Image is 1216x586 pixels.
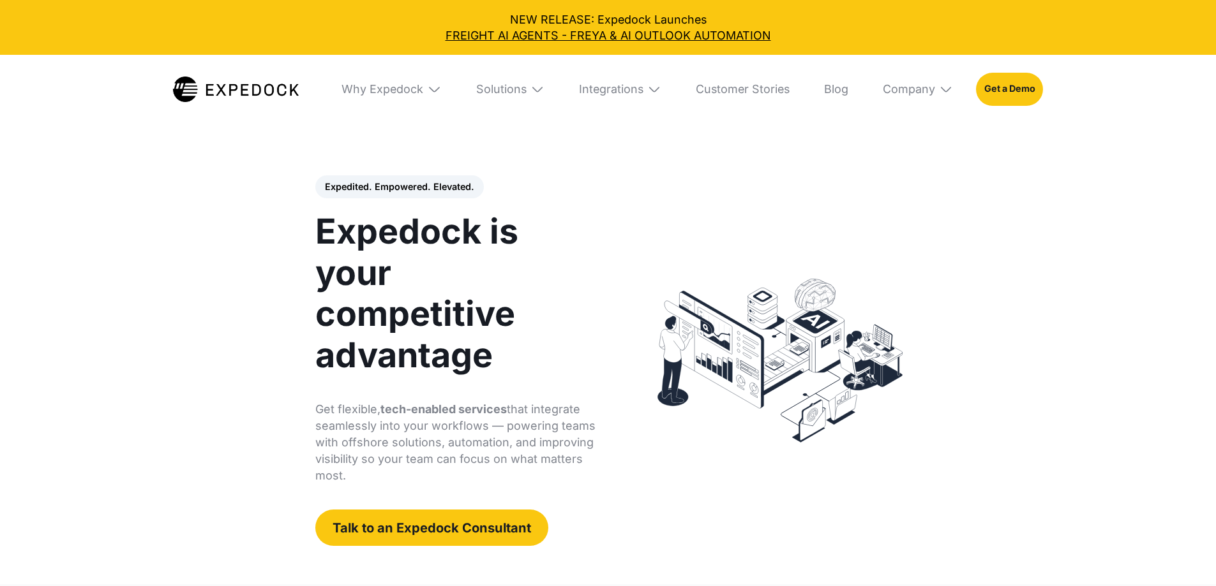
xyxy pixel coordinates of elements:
[11,11,1205,43] div: NEW RELEASE: Expedock Launches
[684,55,801,124] a: Customer Stories
[315,509,548,545] a: Talk to an Expedock Consultant
[813,55,860,124] a: Blog
[976,73,1043,106] a: Get a Demo
[567,55,673,124] div: Integrations
[315,401,598,484] p: Get flexible, that integrate seamlessly into your workflows — powering teams with offshore soluti...
[380,402,507,416] strong: tech-enabled services
[579,82,643,96] div: Integrations
[342,82,423,96] div: Why Expedock
[476,82,527,96] div: Solutions
[330,55,453,124] div: Why Expedock
[315,211,598,376] h1: Expedock is your competitive advantage
[11,27,1205,43] a: FREIGHT AI AGENTS - FREYA & AI OUTLOOK AUTOMATION
[465,55,556,124] div: Solutions
[883,82,935,96] div: Company
[871,55,965,124] div: Company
